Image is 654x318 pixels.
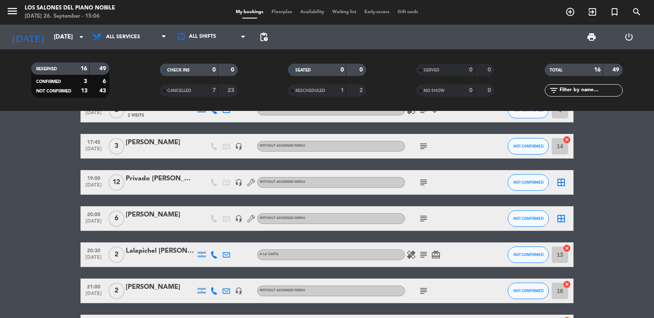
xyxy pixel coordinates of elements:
[259,32,269,42] span: pending_actions
[103,78,108,84] strong: 6
[25,4,115,12] div: Los Salones del Piano Nobile
[126,173,196,184] div: Privado [PERSON_NAME][GEOGRAPHIC_DATA][PERSON_NAME]
[6,5,18,17] i: menu
[508,283,549,299] button: NOT CONFIRMED
[260,289,305,292] span: Without assigned menu
[514,180,543,184] span: NOT CONFIRMED
[419,141,428,151] i: subject
[81,66,87,71] strong: 16
[212,67,216,73] strong: 0
[228,88,236,93] strong: 23
[563,280,571,288] i: cancel
[83,110,104,120] span: [DATE]
[559,86,622,95] input: Filter by name...
[508,138,549,154] button: NOT CONFIRMED
[295,68,311,72] span: SEATED
[260,253,279,256] span: A LA CARTA
[514,252,543,257] span: NOT CONFIRMED
[99,66,108,71] strong: 49
[167,68,190,72] span: CHECK INS
[167,89,191,93] span: CANCELLED
[108,138,124,154] span: 3
[424,89,444,93] span: NO SHOW
[83,146,104,156] span: [DATE]
[235,215,242,222] i: headset_mic
[108,247,124,263] span: 2
[549,85,559,95] i: filter_list
[126,282,196,293] div: [PERSON_NAME]
[610,25,648,49] div: LOG OUT
[235,179,242,186] i: headset_mic
[556,177,566,187] i: border_all
[232,10,267,14] span: My bookings
[83,291,104,300] span: [DATE]
[108,210,124,227] span: 6
[488,88,493,93] strong: 0
[126,210,196,220] div: [PERSON_NAME]
[341,88,344,93] strong: 1
[126,137,196,148] div: [PERSON_NAME]
[563,136,571,144] i: cancel
[394,10,422,14] span: Gift cards
[514,288,543,293] span: NOT CONFIRMED
[83,255,104,264] span: [DATE]
[514,144,543,148] span: NOT CONFIRMED
[624,32,634,42] i: power_settings_new
[565,7,575,17] i: add_circle_outline
[610,7,619,17] i: turned_in_not
[359,88,364,93] strong: 2
[260,217,305,220] span: Without assigned menu
[328,10,360,14] span: Waiting list
[260,144,305,147] span: Without assigned menu
[406,250,416,260] i: healing
[36,80,61,84] span: CONFIRMED
[106,34,140,40] span: All services
[99,88,108,94] strong: 43
[296,10,328,14] span: Availability
[108,283,124,299] span: 2
[126,246,196,256] div: Lalapichel [PERSON_NAME]
[469,67,472,73] strong: 0
[231,67,236,73] strong: 0
[36,89,71,93] span: NOT CONFIRMED
[83,209,104,219] span: 20:00
[83,245,104,255] span: 20:30
[419,250,428,260] i: subject
[587,32,596,42] span: print
[508,174,549,191] button: NOT CONFIRMED
[431,250,441,260] i: card_giftcard
[550,68,562,72] span: TOTAL
[508,247,549,263] button: NOT CONFIRMED
[514,216,543,221] span: NOT CONFIRMED
[419,214,428,224] i: subject
[25,12,115,21] div: [DATE] 26. September - 15:06
[295,89,325,93] span: RESCHEDULED
[83,281,104,291] span: 21:00
[83,173,104,182] span: 19:00
[587,7,597,17] i: exit_to_app
[6,28,50,46] i: [DATE]
[36,67,57,71] span: RESERVED
[419,177,428,187] i: subject
[594,67,601,73] strong: 16
[108,174,124,191] span: 12
[83,182,104,192] span: [DATE]
[84,78,87,84] strong: 3
[267,10,296,14] span: Floorplan
[6,5,18,20] button: menu
[83,219,104,228] span: [DATE]
[360,10,394,14] span: Early-access
[508,210,549,227] button: NOT CONFIRMED
[488,67,493,73] strong: 0
[341,67,344,73] strong: 0
[469,88,472,93] strong: 0
[419,286,428,296] i: subject
[260,180,305,184] span: Without assigned menu
[81,88,88,94] strong: 13
[128,112,144,119] span: 2 Visits
[359,67,364,73] strong: 0
[83,137,104,146] span: 17:45
[632,7,642,17] i: search
[212,88,216,93] strong: 7
[235,143,242,150] i: headset_mic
